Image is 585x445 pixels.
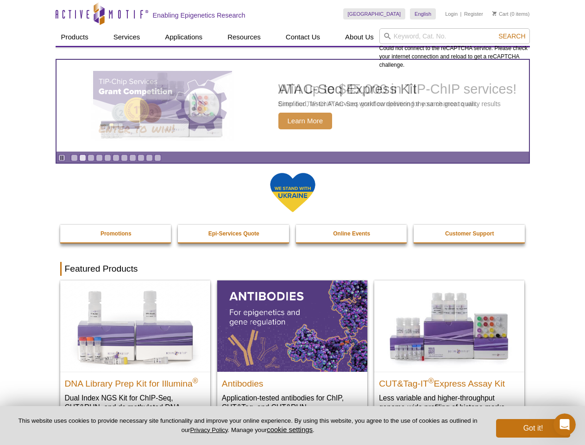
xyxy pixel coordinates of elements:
[460,8,462,19] li: |
[60,225,172,242] a: Promotions
[554,413,576,436] iframe: Intercom live chat
[146,154,153,161] a: Go to slide 10
[190,426,227,433] a: Privacy Policy
[57,60,529,152] article: ATAC-Seq Express Kit
[492,11,497,16] img: Your Cart
[56,28,94,46] a: Products
[340,28,379,46] a: About Us
[496,419,570,438] button: Got it!
[101,230,132,237] strong: Promotions
[270,172,316,213] img: We Stand With Ukraine
[154,154,161,161] a: Go to slide 11
[113,154,120,161] a: Go to slide 6
[108,28,146,46] a: Services
[498,32,525,40] span: Search
[217,280,367,421] a: All Antibodies Antibodies Application-tested antibodies for ChIP, CUT&Tag, and CUT&RUN.
[65,393,206,421] p: Dual Index NGS Kit for ChIP-Seq, CUT&RUN, and ds methylated DNA assays.
[278,82,501,96] h2: ATAC-Seq Express Kit
[71,154,78,161] a: Go to slide 1
[278,100,501,108] p: Simplified, faster ATAC-Seq workflow delivering the same great quality results
[86,70,239,141] img: ATAC-Seq Express Kit
[374,280,524,421] a: CUT&Tag-IT® Express Assay Kit CUT&Tag-IT®Express Assay Kit Less variable and higher-throughput ge...
[374,280,524,371] img: CUT&Tag-IT® Express Assay Kit
[96,154,103,161] a: Go to slide 4
[267,426,313,433] button: cookie settings
[414,225,526,242] a: Customer Support
[343,8,406,19] a: [GEOGRAPHIC_DATA]
[79,154,86,161] a: Go to slide 2
[464,11,483,17] a: Register
[222,393,363,412] p: Application-tested antibodies for ChIP, CUT&Tag, and CUT&RUN.
[296,225,408,242] a: Online Events
[178,225,290,242] a: Epi-Services Quote
[379,375,520,388] h2: CUT&Tag-IT Express Assay Kit
[492,8,530,19] li: (0 items)
[333,230,370,237] strong: Online Events
[445,230,494,237] strong: Customer Support
[60,262,525,276] h2: Featured Products
[153,11,245,19] h2: Enabling Epigenetics Research
[57,60,529,152] a: ATAC-Seq Express Kit ATAC-Seq Express Kit Simplified, faster ATAC-Seq workflow delivering the sam...
[222,375,363,388] h2: Antibodies
[379,28,530,44] input: Keyword, Cat. No.
[280,28,326,46] a: Contact Us
[222,28,266,46] a: Resources
[379,393,520,412] p: Less variable and higher-throughput genome-wide profiling of histone marks​.
[88,154,94,161] a: Go to slide 3
[445,11,458,17] a: Login
[208,230,259,237] strong: Epi-Services Quote
[138,154,145,161] a: Go to slide 9
[58,154,65,161] a: Toggle autoplay
[496,32,528,40] button: Search
[60,280,210,371] img: DNA Library Prep Kit for Illumina
[104,154,111,161] a: Go to slide 5
[129,154,136,161] a: Go to slide 8
[410,8,436,19] a: English
[379,28,530,69] div: Could not connect to the reCAPTCHA service. Please check your internet connection and reload to g...
[428,376,434,384] sup: ®
[193,376,198,384] sup: ®
[15,417,481,434] p: This website uses cookies to provide necessary site functionality and improve your online experie...
[217,280,367,371] img: All Antibodies
[492,11,509,17] a: Cart
[278,113,333,129] span: Learn More
[65,375,206,388] h2: DNA Library Prep Kit for Illumina
[159,28,208,46] a: Applications
[60,280,210,430] a: DNA Library Prep Kit for Illumina DNA Library Prep Kit for Illumina® Dual Index NGS Kit for ChIP-...
[121,154,128,161] a: Go to slide 7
